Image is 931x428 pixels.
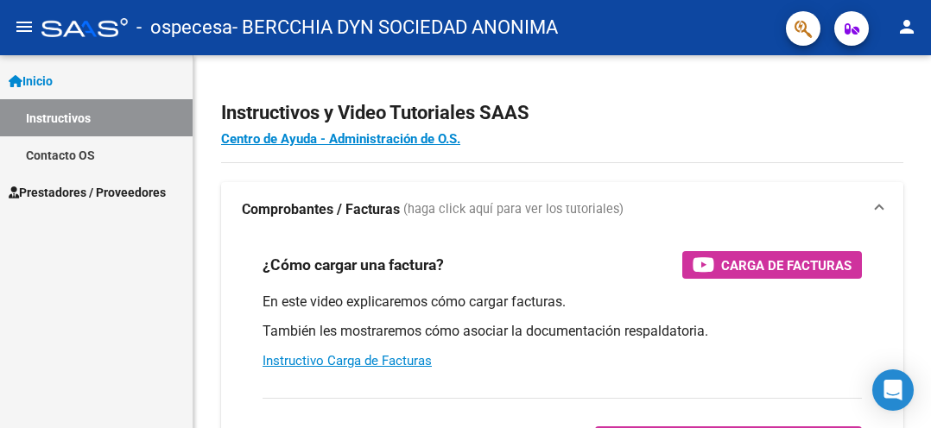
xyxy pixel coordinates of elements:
[263,293,862,312] p: En este video explicaremos cómo cargar facturas.
[221,97,903,129] h2: Instructivos y Video Tutoriales SAAS
[682,251,862,279] button: Carga de Facturas
[721,255,852,276] span: Carga de Facturas
[232,9,558,47] span: - BERCCHIA DYN SOCIEDAD ANONIMA
[403,200,624,219] span: (haga click aquí para ver los tutoriales)
[136,9,232,47] span: - ospecesa
[242,200,400,219] strong: Comprobantes / Facturas
[221,131,460,147] a: Centro de Ayuda - Administración de O.S.
[872,369,914,411] div: Open Intercom Messenger
[221,182,903,237] mat-expansion-panel-header: Comprobantes / Facturas (haga click aquí para ver los tutoriales)
[263,253,444,277] h3: ¿Cómo cargar una factura?
[14,16,35,37] mat-icon: menu
[263,322,862,341] p: También les mostraremos cómo asociar la documentación respaldatoria.
[9,183,166,202] span: Prestadores / Proveedores
[896,16,917,37] mat-icon: person
[9,72,53,91] span: Inicio
[263,353,432,368] a: Instructivo Carga de Facturas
